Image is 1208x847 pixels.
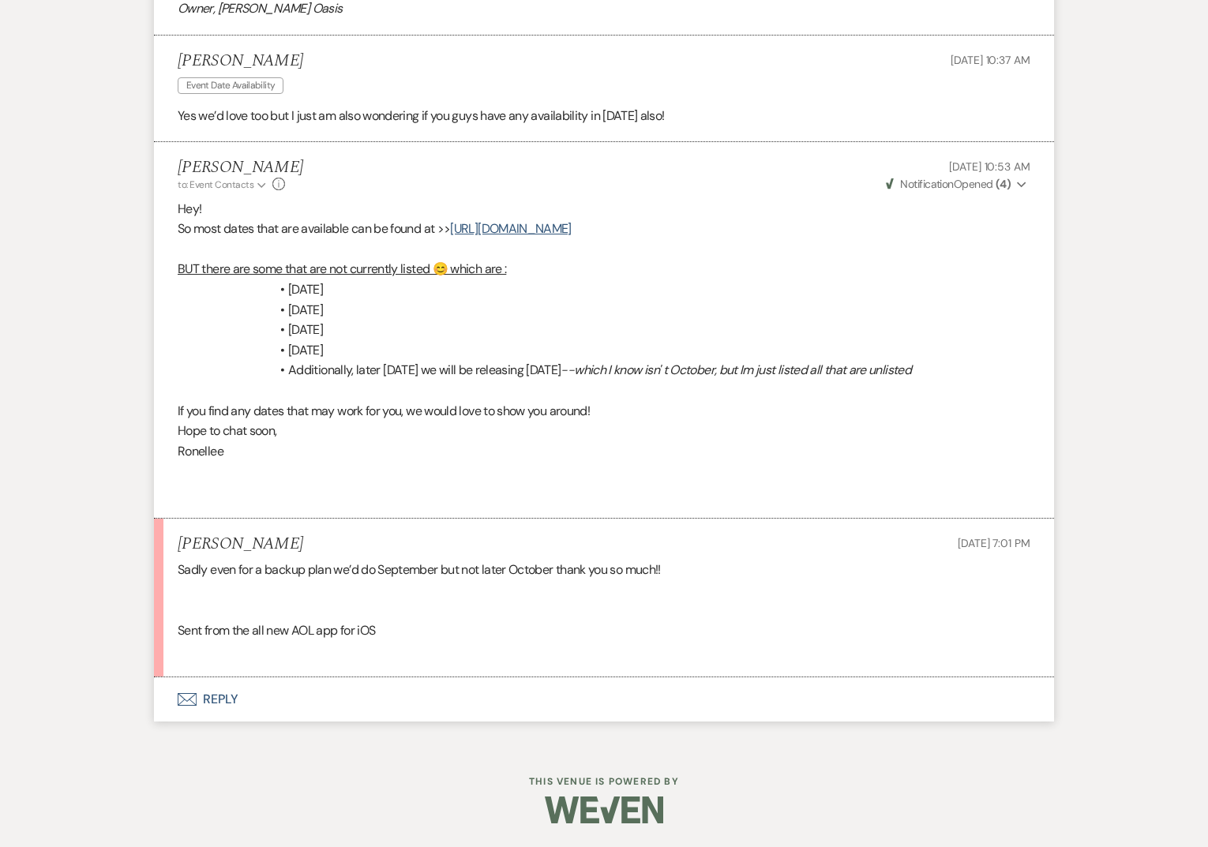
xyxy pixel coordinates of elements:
[288,321,323,338] span: [DATE]
[900,177,953,191] span: Notification
[288,302,323,318] span: [DATE]
[958,536,1030,550] span: [DATE] 7:01 PM
[288,342,323,358] span: [DATE]
[951,53,1030,67] span: [DATE] 10:37 AM
[178,178,268,192] button: to: Event Contacts
[883,176,1030,193] button: NotificationOpened (4)
[178,260,506,277] span: BUT there are some that are not currently listed 😊 which are :
[178,422,276,439] span: Hope to chat soon,
[178,219,1030,239] p: So most dates that are available can be found at >>
[178,199,1030,219] p: Hey!
[450,220,571,237] a: [URL][DOMAIN_NAME]
[178,106,1030,126] p: Yes we’d love too but I just am also wondering if you guys have any availability in [DATE] also!
[178,534,303,554] h5: [PERSON_NAME]
[886,177,1011,191] span: Opened
[178,51,303,71] h5: [PERSON_NAME]
[949,159,1030,174] span: [DATE] 10:53 AM
[178,560,1030,661] div: Sadly even for a backup plan we’d do September but not later October thank you so much!! Sent fro...
[288,362,561,378] span: Additionally, later [DATE] we will be releasing [DATE]
[178,443,223,459] span: Ronellee
[178,158,303,178] h5: [PERSON_NAME]
[545,782,663,838] img: Weven Logo
[154,677,1054,721] button: Reply
[178,403,590,419] span: If you find any dates that may work for you, we would love to show you around!
[996,177,1011,191] strong: ( 4 )
[288,281,323,298] span: [DATE]
[178,77,283,94] span: Event Date Availability
[561,362,911,378] span: --which I know isn' t October, but Im just listed all that are unlisted
[178,178,253,191] span: to: Event Contacts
